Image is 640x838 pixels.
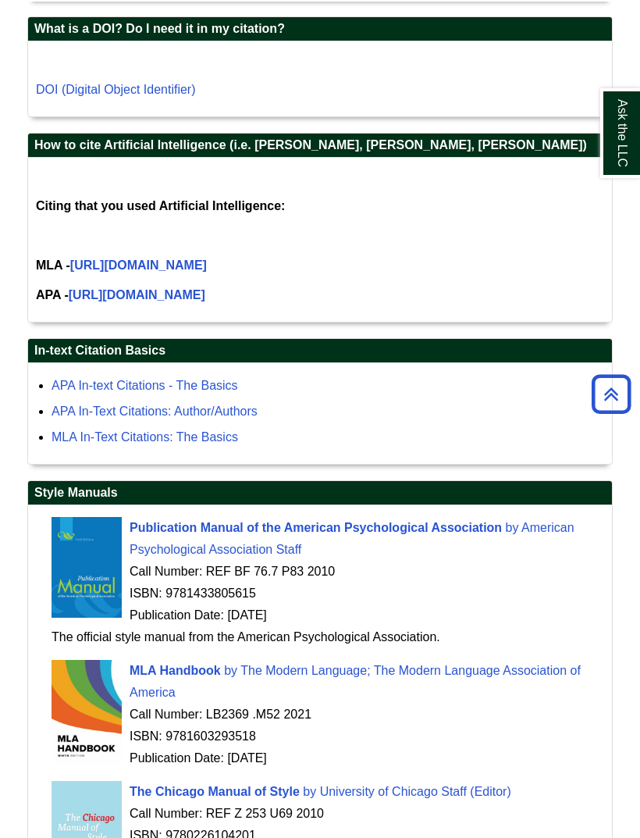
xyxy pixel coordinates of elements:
[130,783,300,797] span: The Chicago Manual of Style
[52,377,238,390] a: APA In-text Citations - The Basics
[130,519,574,555] span: American Psychological Association Staff
[70,257,207,270] a: [URL][DOMAIN_NAME]
[28,337,612,362] h2: In-text Citation Basics
[52,801,604,823] div: Call Number: REF Z 253 U69 2010
[52,724,604,746] div: ISBN: 9781603293518
[52,429,238,442] a: MLA In-Text Citations: The Basics
[130,519,502,533] span: Publication Manual of the American Psychological Association
[130,662,581,697] span: The Modern Language; The Modern Language Association of America
[36,257,207,270] b: MLA -
[303,783,316,797] span: by
[52,559,604,581] div: Call Number: REF BF 76.7 P83 2010
[320,783,511,797] span: University of Chicago Staff (Editor)
[52,625,604,647] div: The official style manual from the American Psychological Association.
[586,382,636,403] a: Back to Top
[52,403,258,416] a: APA In-Text Citations: Author/Authors
[36,287,205,300] b: APA -
[130,519,574,555] a: Publication Manual of the American Psychological Association by American Psychological Associatio...
[28,480,612,504] h2: Style Manuals
[52,603,604,625] div: Publication Date: [DATE]
[52,581,604,603] div: ISBN: 9781433805615
[28,132,612,156] h2: How to cite Artificial Intelligence (i.e. [PERSON_NAME], [PERSON_NAME], [PERSON_NAME])
[36,81,196,94] a: DOI (Digital Object Identifier)
[506,519,519,533] span: by
[28,16,612,40] h2: What is a DOI? Do I need it in my citation?
[36,198,285,211] b: Citing that you used Artificial Intelligence:
[224,662,237,676] span: by
[52,702,604,724] div: Call Number: LB2369 .M52 2021
[52,746,604,768] div: Publication Date: [DATE]
[130,783,511,797] a: The Chicago Manual of Style by University of Chicago Staff (Editor)
[130,662,581,697] a: MLA Handbook by The Modern Language; The Modern Language Association of America
[130,662,221,676] span: MLA Handbook
[69,287,205,300] a: [URL][DOMAIN_NAME]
